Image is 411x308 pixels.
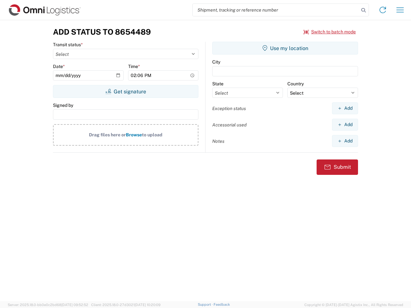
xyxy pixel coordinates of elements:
[212,106,246,111] label: Exception status
[212,138,224,144] label: Notes
[53,85,198,98] button: Get signature
[212,42,358,55] button: Use my location
[212,81,223,87] label: State
[193,4,359,16] input: Shipment, tracking or reference number
[135,303,161,307] span: [DATE] 10:20:09
[53,102,73,108] label: Signed by
[61,303,88,307] span: [DATE] 09:52:52
[89,132,126,137] span: Drag files here or
[212,122,247,128] label: Accessorial used
[287,81,304,87] label: Country
[332,102,358,114] button: Add
[332,119,358,131] button: Add
[212,59,220,65] label: City
[303,27,356,37] button: Switch to batch mode
[8,303,88,307] span: Server: 2025.18.0-bb0e0c2bd68
[128,64,140,69] label: Time
[214,303,230,306] a: Feedback
[332,135,358,147] button: Add
[91,303,161,307] span: Client: 2025.18.0-27d3021
[53,42,83,47] label: Transit status
[53,64,65,69] label: Date
[198,303,214,306] a: Support
[304,302,403,308] span: Copyright © [DATE]-[DATE] Agistix Inc., All Rights Reserved
[317,159,358,175] button: Submit
[142,132,162,137] span: to upload
[53,27,151,37] h3: Add Status to 8654489
[126,132,142,137] span: Browse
